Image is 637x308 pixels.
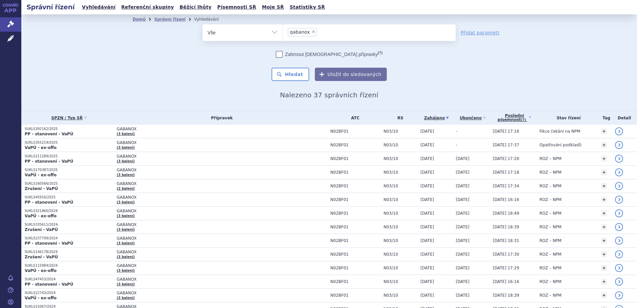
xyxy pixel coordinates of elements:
[493,197,519,202] span: [DATE] 16:16
[315,68,387,81] button: Uložit do sledovaných
[420,143,434,147] span: [DATE]
[117,159,135,163] a: (3 balení)
[280,91,378,99] span: Nalezeno 37 správních řízení
[119,3,176,12] a: Referenční skupiny
[133,17,146,22] a: Domů
[25,200,73,205] strong: PP - stanovení - VaPÚ
[117,222,283,227] span: GABANOX
[117,154,283,159] span: GABANOX
[615,223,623,231] a: detail
[330,225,380,229] span: N02BF01
[330,279,380,284] span: N02BF01
[493,225,519,229] span: [DATE] 18:39
[194,14,228,24] li: Vyhledávání
[612,111,637,125] th: Detail
[615,250,623,258] a: detail
[383,156,417,161] span: N03/10
[456,197,469,202] span: [DATE]
[117,250,283,254] span: GABANOX
[25,132,73,136] strong: PP - stanovení - VaPÚ
[615,196,623,204] a: detail
[615,155,623,163] a: detail
[521,118,526,122] abbr: (?)
[117,277,283,282] span: GABANOX
[117,187,135,190] a: (2 balení)
[383,279,417,284] span: N03/10
[456,293,469,298] span: [DATE]
[117,296,135,300] a: (3 balení)
[330,143,380,147] span: N02BF01
[117,241,135,245] a: (3 balení)
[539,266,561,270] span: ROZ – NPM
[25,127,113,131] p: SUKLS392162/2025
[383,197,417,202] span: N03/10
[493,170,519,175] span: [DATE] 17:18
[420,129,434,134] span: [DATE]
[25,195,113,200] p: SUKLS45916/2025
[25,140,113,145] p: SUKLS355219/2025
[117,291,283,295] span: GABANOX
[420,225,434,229] span: [DATE]
[383,170,417,175] span: N03/10
[25,181,113,186] p: SUKLS160566/2025
[25,268,57,273] strong: VaPÚ - ex-offo
[25,277,113,282] p: SUKLS47453/2024
[272,68,309,81] button: Hledat
[117,269,135,272] a: (3 balení)
[330,252,380,257] span: N02BF01
[330,238,380,243] span: N02BF01
[615,168,623,176] a: detail
[25,186,58,191] strong: Zrušení - VaPÚ
[601,169,607,175] a: +
[380,111,417,125] th: RS
[25,296,57,300] strong: VaPÚ - ex-offo
[493,211,519,216] span: [DATE] 18:49
[456,211,469,216] span: [DATE]
[25,255,58,259] strong: Zrušení - VaPÚ
[25,154,113,159] p: SUKLS211289/2025
[539,197,561,202] span: ROZ – NPM
[601,279,607,285] a: +
[615,237,623,245] a: detail
[25,282,73,287] strong: PP - stanovení - VaPÚ
[615,278,623,286] a: detail
[615,264,623,272] a: detail
[383,129,417,134] span: N03/10
[615,182,623,190] a: detail
[117,282,135,286] a: (3 balení)
[420,197,434,202] span: [DATE]
[539,279,561,284] span: ROZ – NPM
[456,225,469,229] span: [DATE]
[117,255,135,259] a: (3 balení)
[330,156,380,161] span: N02BF01
[420,238,434,243] span: [DATE]
[260,3,286,12] a: Moje SŘ
[601,156,607,162] a: +
[539,238,561,243] span: ROZ – NPM
[456,156,469,161] span: [DATE]
[461,29,500,36] a: Přidat parametr
[25,173,57,177] strong: VaPÚ - ex-offo
[330,184,380,188] span: N02BF01
[493,156,519,161] span: [DATE] 17:20
[539,225,561,229] span: ROZ – NPM
[178,3,214,12] a: Běžící lhůty
[539,156,561,161] span: ROZ – NPM
[493,129,519,134] span: [DATE] 17:16
[330,170,380,175] span: N02BF01
[420,156,434,161] span: [DATE]
[601,183,607,189] a: +
[215,3,258,12] a: Písemnosti SŘ
[25,241,73,246] strong: PP - stanovení - VaPÚ
[117,214,135,218] a: (3 balení)
[327,111,380,125] th: ATC
[456,143,457,147] span: -
[493,293,519,298] span: [DATE] 18:39
[456,170,469,175] span: [DATE]
[493,266,519,270] span: [DATE] 17:29
[456,184,469,188] span: [DATE]
[539,170,561,175] span: ROZ – NPM
[25,145,57,150] strong: VaPÚ - ex-offo
[539,252,561,257] span: ROZ – NPM
[117,209,283,213] span: GABANOX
